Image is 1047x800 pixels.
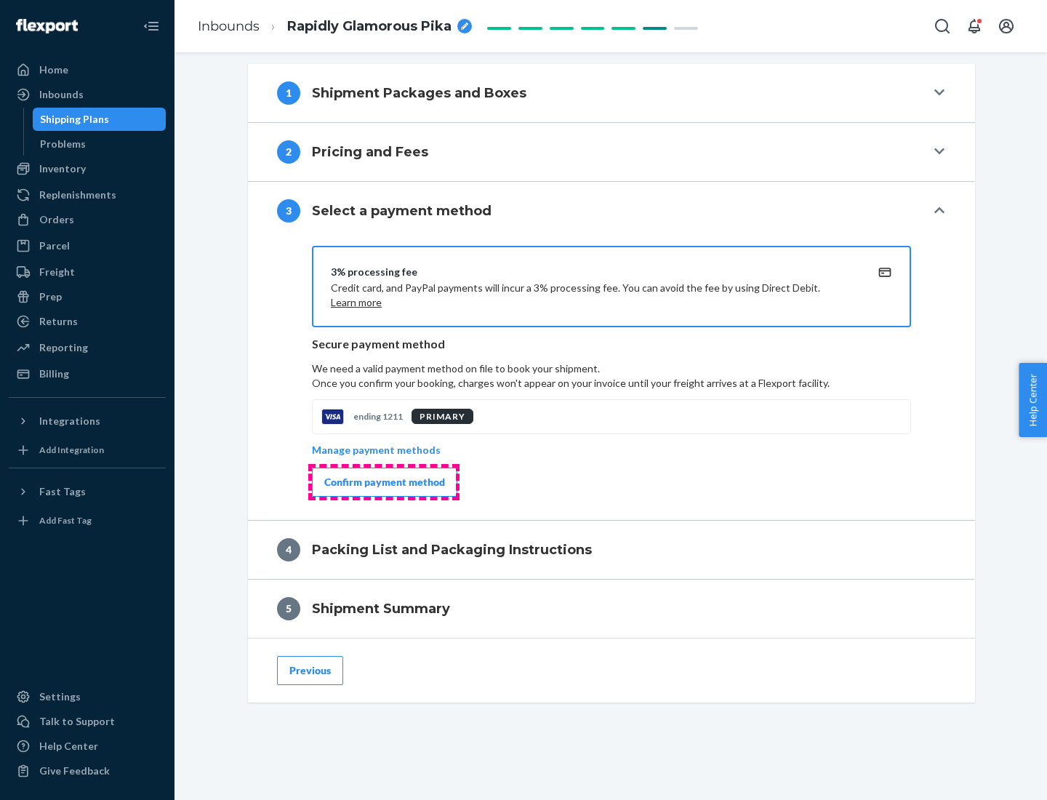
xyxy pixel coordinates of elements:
div: Prep [39,289,62,304]
button: Give Feedback [9,759,166,783]
button: Close Navigation [137,12,166,41]
button: Fast Tags [9,480,166,503]
div: 2 [277,140,300,164]
a: Replenishments [9,183,166,207]
div: Inbounds [39,87,84,102]
a: Orders [9,208,166,231]
a: Billing [9,362,166,385]
div: Shipping Plans [40,112,109,127]
h4: Select a payment method [312,201,492,220]
div: Replenishments [39,188,116,202]
a: Prep [9,285,166,308]
div: Orders [39,212,74,227]
a: Inbounds [198,18,260,34]
a: Settings [9,685,166,708]
div: Freight [39,265,75,279]
div: Parcel [39,239,70,253]
button: 1Shipment Packages and Boxes [248,64,975,122]
img: Flexport logo [16,19,78,33]
button: 3Select a payment method [248,182,975,240]
div: Settings [39,689,81,704]
button: 4Packing List and Packaging Instructions [248,521,975,579]
div: Add Fast Tag [39,514,92,527]
div: Home [39,63,68,77]
p: Credit card, and PayPal payments will incur a 3% processing fee. You can avoid the fee by using D... [331,281,857,310]
p: Secure payment method [312,336,911,353]
div: Integrations [39,414,100,428]
h4: Pricing and Fees [312,143,428,161]
button: Help Center [1019,363,1047,437]
button: Integrations [9,409,166,433]
a: Inventory [9,157,166,180]
div: Talk to Support [39,714,115,729]
h4: Packing List and Packaging Instructions [312,540,592,559]
a: Shipping Plans [33,108,167,131]
span: Rapidly Glamorous Pika [287,17,452,36]
div: Inventory [39,161,86,176]
button: Open notifications [960,12,989,41]
div: Help Center [39,739,98,753]
button: Previous [277,656,343,685]
div: Returns [39,314,78,329]
a: Freight [9,260,166,284]
a: Add Fast Tag [9,509,166,532]
button: Learn more [331,295,382,310]
div: Problems [40,137,86,151]
a: Help Center [9,735,166,758]
a: Problems [33,132,167,156]
div: Billing [39,367,69,381]
div: Fast Tags [39,484,86,499]
ol: breadcrumbs [186,5,484,48]
button: Open Search Box [928,12,957,41]
button: 2Pricing and Fees [248,123,975,181]
div: 3 [277,199,300,223]
p: ending 1211 [353,410,403,423]
a: Inbounds [9,83,166,106]
p: We need a valid payment method on file to book your shipment. [312,361,911,391]
div: 4 [277,538,300,561]
h4: Shipment Summary [312,599,450,618]
a: Reporting [9,336,166,359]
div: 1 [277,81,300,105]
a: Home [9,58,166,81]
p: Manage payment methods [312,443,441,457]
button: 5Shipment Summary [248,580,975,638]
div: Confirm payment method [324,475,445,489]
div: Reporting [39,340,88,355]
div: Add Integration [39,444,104,456]
a: Parcel [9,234,166,257]
div: Give Feedback [39,764,110,778]
a: Add Integration [9,439,166,462]
p: Once you confirm your booking, charges won't appear on your invoice until your freight arrives at... [312,376,911,391]
div: 3% processing fee [331,265,857,279]
h4: Shipment Packages and Boxes [312,84,526,103]
div: PRIMARY [412,409,473,424]
a: Returns [9,310,166,333]
button: Open account menu [992,12,1021,41]
button: Confirm payment method [312,468,457,497]
div: 5 [277,597,300,620]
a: Talk to Support [9,710,166,733]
